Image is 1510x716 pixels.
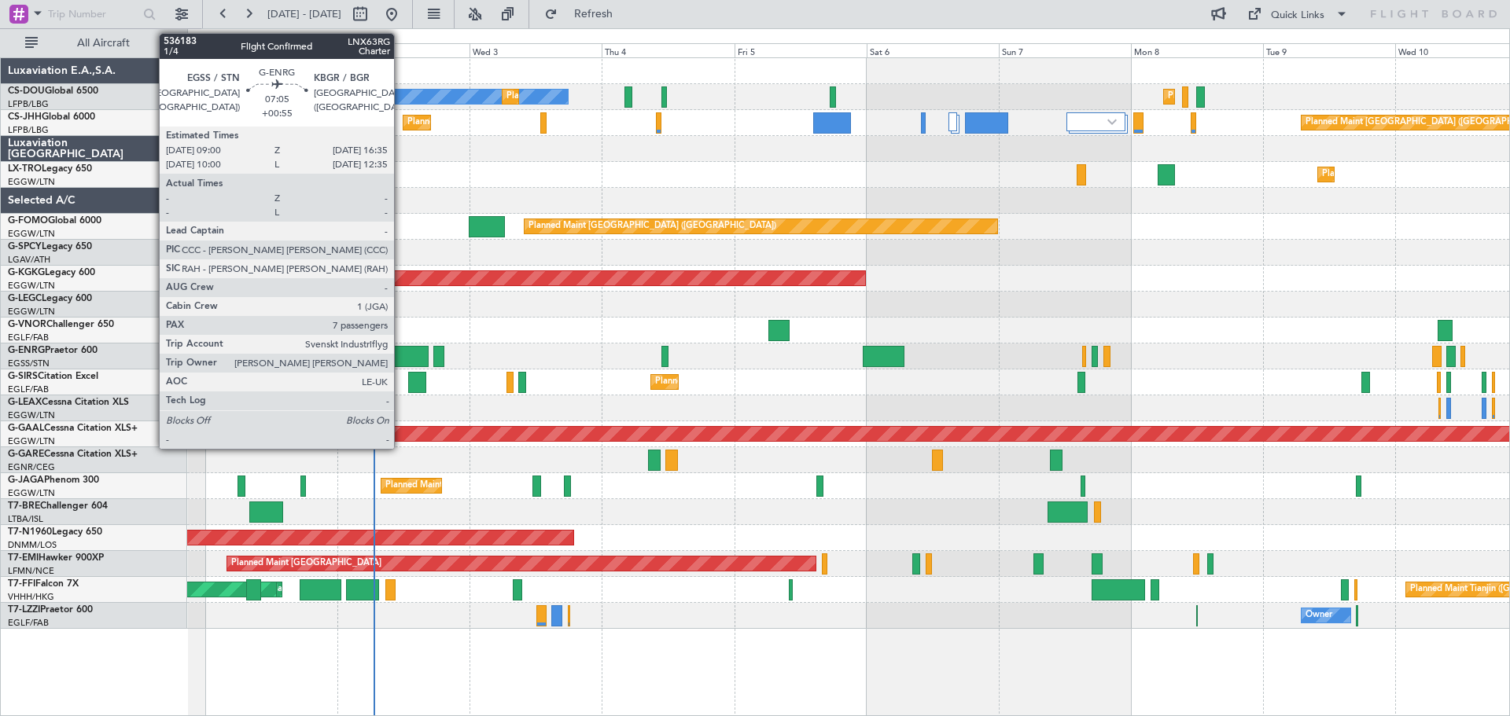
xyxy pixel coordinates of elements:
[470,43,602,57] div: Wed 3
[8,216,48,226] span: G-FOMO
[8,487,55,499] a: EGGW/LTN
[8,112,95,122] a: CS-JHHGlobal 6000
[528,215,776,238] div: Planned Maint [GEOGRAPHIC_DATA] ([GEOGRAPHIC_DATA])
[8,617,49,629] a: EGLF/FAB
[8,475,44,485] span: G-JAGA
[17,31,171,56] button: All Aircraft
[8,605,93,615] a: T7-LZZIPraetor 600
[506,85,754,108] div: Planned Maint [GEOGRAPHIC_DATA] ([GEOGRAPHIC_DATA])
[1239,2,1356,27] button: Quick Links
[8,398,42,407] span: G-LEAX
[8,579,79,589] a: T7-FFIFalcon 7X
[8,450,138,459] a: G-GARECessna Citation XLS+
[41,38,166,49] span: All Aircraft
[8,450,44,459] span: G-GARE
[8,372,38,381] span: G-SIRS
[8,294,42,303] span: G-LEGC
[735,43,867,57] div: Fri 5
[231,552,381,575] div: Planned Maint [GEOGRAPHIC_DATA]
[602,43,734,57] div: Thu 4
[8,565,54,577] a: LFMN/NCE
[8,86,98,96] a: CS-DOUGlobal 6500
[337,43,470,57] div: Tue 2
[8,424,44,433] span: G-GAAL
[8,216,101,226] a: G-FOMOGlobal 6000
[267,7,341,21] span: [DATE] - [DATE]
[655,370,903,394] div: Planned Maint [GEOGRAPHIC_DATA] ([GEOGRAPHIC_DATA])
[8,332,49,343] a: EGLF/FAB
[8,306,55,318] a: EGGW/LTN
[8,384,49,395] a: EGLF/FAB
[205,43,337,57] div: Mon 1
[8,112,42,122] span: CS-JHH
[8,605,40,615] span: T7-LZZI
[8,242,92,252] a: G-SPCYLegacy 650
[8,98,49,110] a: LFPB/LBG
[561,9,627,20] span: Refresh
[999,43,1131,57] div: Sun 7
[8,539,57,551] a: DNMM/LOS
[8,358,50,369] a: EGSS/STN
[48,2,138,26] input: Trip Number
[8,346,98,355] a: G-ENRGPraetor 600
[8,86,45,96] span: CS-DOU
[8,553,104,563] a: T7-EMIHawker 900XP
[8,527,52,537] span: T7-N1960
[1131,43,1263,57] div: Mon 8
[1107,119,1117,125] img: arrow-gray.svg
[8,242,42,252] span: G-SPCY
[8,409,55,421] a: EGGW/LTN
[407,111,655,134] div: Planned Maint [GEOGRAPHIC_DATA] ([GEOGRAPHIC_DATA])
[8,294,92,303] a: G-LEGCLegacy 600
[8,268,95,277] a: G-KGKGLegacy 600
[867,43,999,57] div: Sat 6
[8,320,114,329] a: G-VNORChallenger 650
[1322,163,1425,186] div: Planned Maint Dusseldorf
[1271,8,1324,24] div: Quick Links
[8,164,92,174] a: LX-TROLegacy 650
[1168,85,1416,108] div: Planned Maint [GEOGRAPHIC_DATA] ([GEOGRAPHIC_DATA])
[8,553,39,563] span: T7-EMI
[8,254,50,266] a: LGAV/ATH
[8,475,99,485] a: G-JAGAPhenom 300
[8,280,55,292] a: EGGW/LTN
[8,164,42,174] span: LX-TRO
[8,124,49,136] a: LFPB/LBG
[8,579,35,589] span: T7-FFI
[121,241,343,264] div: Cleaning [GEOGRAPHIC_DATA] ([PERSON_NAME] Intl)
[8,501,108,511] a: T7-BREChallenger 604
[8,398,129,407] a: G-LEAXCessna Citation XLS
[8,424,138,433] a: G-GAALCessna Citation XLS+
[1263,43,1395,57] div: Tue 9
[8,320,46,329] span: G-VNOR
[8,346,45,355] span: G-ENRG
[8,228,55,240] a: EGGW/LTN
[8,176,55,188] a: EGGW/LTN
[8,435,55,447] a: EGGW/LTN
[385,474,633,498] div: Planned Maint [GEOGRAPHIC_DATA] ([GEOGRAPHIC_DATA])
[8,591,54,603] a: VHHH/HKG
[8,268,45,277] span: G-KGKG
[8,461,55,473] a: EGNR/CEG
[208,31,234,45] div: [DATE]
[1306,604,1332,627] div: Owner
[8,372,98,381] a: G-SIRSCitation Excel
[8,527,102,537] a: T7-N1960Legacy 650
[8,501,40,511] span: T7-BRE
[8,513,43,525] a: LTBA/ISL
[537,2,632,27] button: Refresh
